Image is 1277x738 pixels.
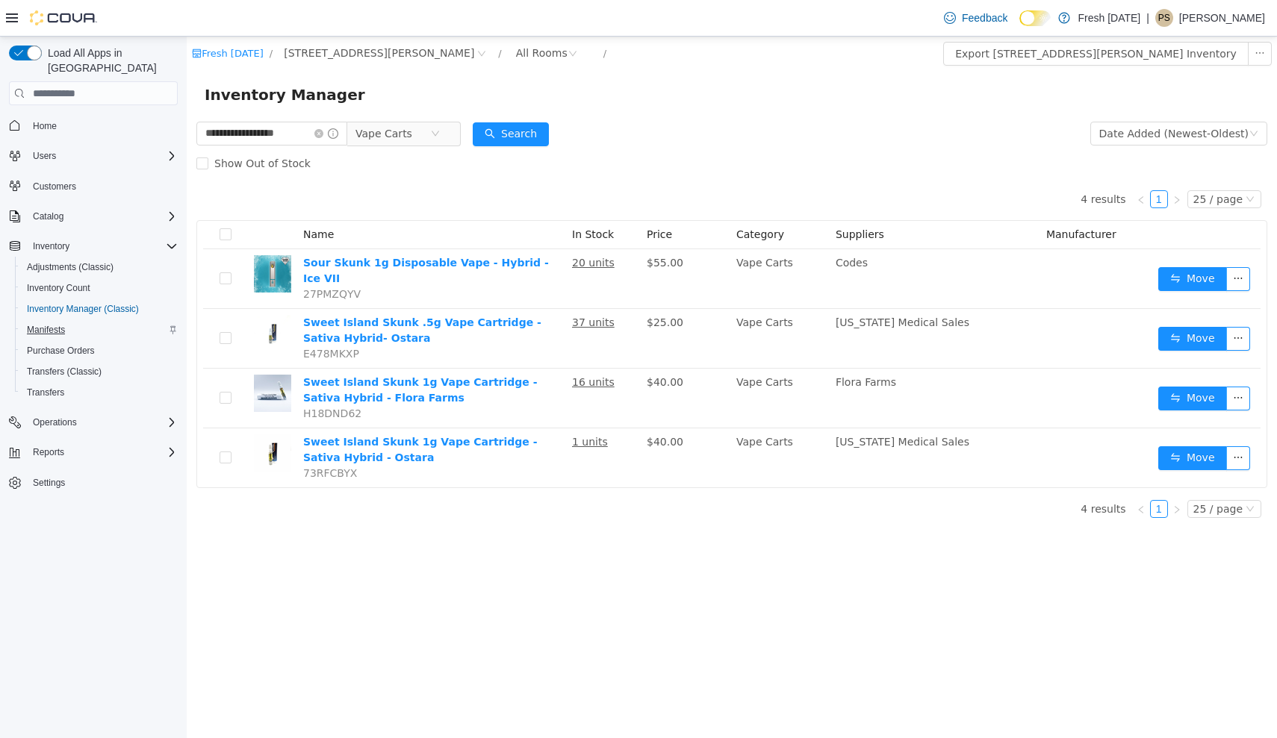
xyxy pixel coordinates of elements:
[3,472,184,493] button: Settings
[945,463,963,481] li: Previous Page
[21,342,101,360] a: Purchase Orders
[1040,231,1063,254] button: icon: ellipsis
[67,219,105,256] img: Sour Skunk 1g Disposable Vape - Hybrid - Ice VII hero shot
[18,46,187,70] span: Inventory Manager
[972,231,1040,254] button: icon: swapMove
[649,399,783,411] span: [US_STATE] Medical Sales
[27,413,178,431] span: Operations
[67,278,105,316] img: Sweet Island Skunk .5g Vape Cartridge - Sativa Hybrid- Ostara hero shot
[116,251,174,263] span: 27PMZQYV
[21,279,96,297] a: Inventory Count
[141,92,152,102] i: icon: info-circle
[21,258,119,276] a: Adjustments (Classic)
[1019,10,1051,26] input: Dark Mode
[460,340,497,351] span: $40.00
[27,147,178,165] span: Users
[21,384,178,401] span: Transfers
[169,86,226,108] span: Vape Carts
[27,237,75,255] button: Inventory
[385,280,428,292] u: 37 units
[460,220,497,232] span: $55.00
[286,86,362,110] button: icon: searchSearch
[33,446,64,458] span: Reports
[27,282,90,294] span: Inventory Count
[1059,158,1068,169] i: icon: down
[27,387,64,398] span: Transfers
[116,280,355,307] a: Sweet Island Skunk .5g Vape Cartridge - Sativa Hybrid- Ostara
[544,332,643,392] td: Vape Carts
[1061,5,1085,29] button: icon: ellipsis
[986,469,995,478] i: icon: right
[27,345,95,357] span: Purchase Orders
[27,178,82,196] a: Customers
[128,93,137,101] i: icon: close-circle
[27,324,65,336] span: Manifests
[116,399,351,427] a: Sweet Island Skunk 1g Vape Cartridge - Sativa Hybrid - Ostara
[27,207,178,225] span: Catalog
[42,46,178,75] span: Load All Apps in [GEOGRAPHIC_DATA]
[15,340,184,361] button: Purchase Orders
[27,473,178,492] span: Settings
[27,443,70,461] button: Reports
[964,464,981,481] a: 1
[15,361,184,382] button: Transfers (Classic)
[27,303,139,315] span: Inventory Manager (Classic)
[3,412,184,433] button: Operations
[116,340,351,367] a: Sweet Island Skunk 1g Vape Cartridge - Sativa Hybrid - Flora Farms
[1158,9,1170,27] span: PS
[972,290,1040,314] button: icon: swapMove
[33,120,57,132] span: Home
[27,147,62,165] button: Users
[860,192,930,204] span: Manufacturer
[894,463,939,481] li: 4 results
[116,220,362,248] a: Sour Skunk 1g Disposable Vape - Hybrid - Ice VII
[116,371,175,383] span: H18DND62
[913,86,1062,108] div: Date Added (Newest-Oldest)
[3,442,184,463] button: Reports
[33,477,65,489] span: Settings
[311,11,314,22] span: /
[3,146,184,166] button: Users
[950,159,959,168] i: icon: left
[963,463,981,481] li: 1
[22,121,130,133] span: Show Out of Stock
[329,5,381,28] div: All Rooms
[33,210,63,222] span: Catalog
[1019,26,1020,27] span: Dark Mode
[649,220,681,232] span: Codes
[5,11,77,22] a: icon: shopFresh [DATE]
[21,363,108,381] a: Transfers (Classic)
[67,338,105,375] img: Sweet Island Skunk 1g Vape Cartridge - Sativa Hybrid - Flora Farms hero shot
[116,311,173,323] span: E478MKXP
[21,258,178,276] span: Adjustments (Classic)
[986,159,995,168] i: icon: right
[550,192,597,204] span: Category
[1155,9,1173,27] div: Patrick Sparkman
[9,108,178,532] nav: Complex example
[963,154,981,172] li: 1
[3,206,184,227] button: Catalog
[544,272,643,332] td: Vape Carts
[27,237,178,255] span: Inventory
[756,5,1062,29] button: Export [STREET_ADDRESS][PERSON_NAME] Inventory
[27,443,178,461] span: Reports
[460,280,497,292] span: $25.00
[950,469,959,478] i: icon: left
[67,398,105,435] img: Sweet Island Skunk 1g Vape Cartridge - Sativa Hybrid - Ostara hero shot
[97,8,288,25] span: 240 E. Linwood Blvd.
[938,3,1013,33] a: Feedback
[3,236,184,257] button: Inventory
[15,382,184,403] button: Transfers
[649,340,709,351] span: Flora Farms
[27,117,63,135] a: Home
[33,150,56,162] span: Users
[1040,290,1063,314] button: icon: ellipsis
[83,11,86,22] span: /
[972,410,1040,434] button: icon: swapMove
[33,181,76,193] span: Customers
[460,192,485,204] span: Price
[33,240,69,252] span: Inventory
[27,366,102,378] span: Transfers (Classic)
[544,213,643,272] td: Vape Carts
[385,399,421,411] u: 1 units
